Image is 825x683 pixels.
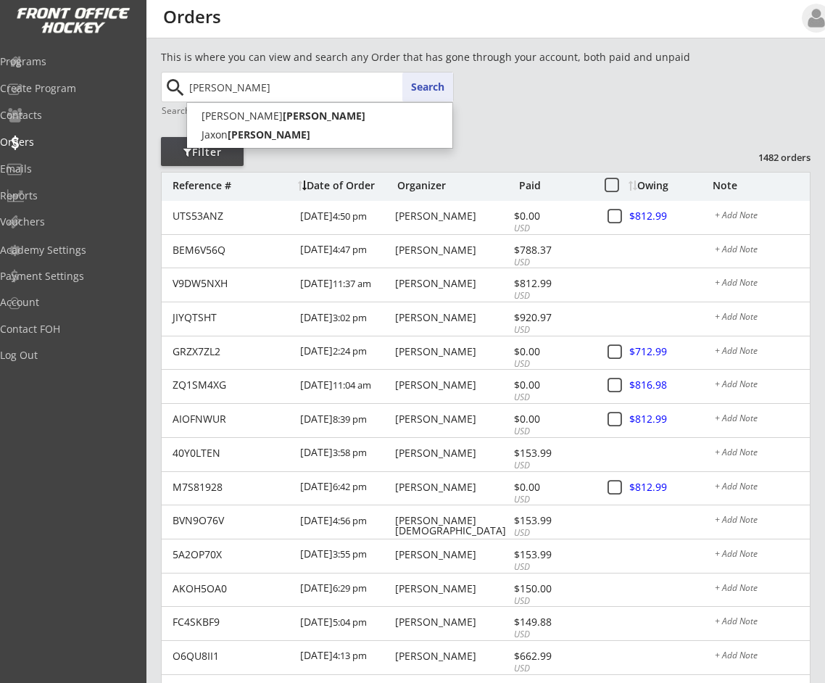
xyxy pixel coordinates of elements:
[300,268,391,301] div: [DATE]
[514,629,592,641] div: USD
[514,278,592,289] div: $812.99
[713,181,810,191] div: Note
[395,448,510,458] div: [PERSON_NAME]
[514,380,592,390] div: $0.00
[173,651,291,661] div: O6QU8II1
[298,181,394,191] div: Date of Order
[161,145,244,160] div: Filter
[715,584,810,595] div: + Add Note
[333,480,367,493] font: 6:42 pm
[300,641,391,674] div: [DATE]
[715,516,810,527] div: + Add Note
[514,223,592,235] div: USD
[514,290,592,302] div: USD
[514,561,592,574] div: USD
[300,302,391,335] div: [DATE]
[333,210,367,223] font: 4:50 pm
[395,347,510,357] div: [PERSON_NAME]
[333,547,367,560] font: 3:55 pm
[283,109,365,123] strong: [PERSON_NAME]
[333,344,367,357] font: 2:24 pm
[715,414,810,426] div: + Add Note
[514,651,592,661] div: $662.99
[300,404,391,436] div: [DATE]
[173,584,291,594] div: AKOH5OA0
[173,414,291,424] div: AIOFNWUR
[333,243,367,256] font: 4:47 pm
[173,448,291,458] div: 40Y0LTEN
[514,460,592,472] div: USD
[514,257,592,269] div: USD
[395,651,510,661] div: [PERSON_NAME]
[162,106,203,115] div: Search by
[300,607,391,639] div: [DATE]
[514,494,592,506] div: USD
[395,312,510,323] div: [PERSON_NAME]
[514,358,592,371] div: USD
[300,574,391,606] div: [DATE]
[519,181,589,191] div: Paid
[514,584,592,594] div: $150.00
[514,245,592,255] div: $788.37
[715,312,810,324] div: + Add Note
[300,235,391,268] div: [DATE]
[300,505,391,538] div: [DATE]
[395,380,510,390] div: [PERSON_NAME]
[186,73,453,102] input: Start typing name...
[514,550,592,560] div: $153.99
[629,414,713,424] div: $812.99
[333,616,367,629] font: 5:04 pm
[395,617,510,627] div: [PERSON_NAME]
[395,482,510,492] div: [PERSON_NAME]
[333,581,367,595] font: 6:29 pm
[300,472,391,505] div: [DATE]
[514,347,592,357] div: $0.00
[187,125,452,144] p: Jaxon
[395,278,510,289] div: [PERSON_NAME]
[173,245,291,255] div: BEM6V56Q
[629,347,713,357] div: $712.99
[629,380,713,390] div: $816.98
[715,278,810,290] div: + Add Note
[715,448,810,460] div: + Add Note
[333,378,371,392] font: 11:04 am
[514,516,592,526] div: $153.99
[333,277,371,290] font: 11:37 am
[300,370,391,402] div: [DATE]
[173,482,291,492] div: M7S81928
[333,446,367,459] font: 3:58 pm
[173,347,291,357] div: GRZX7ZL2
[173,181,291,191] div: Reference #
[333,514,367,527] font: 4:56 pm
[514,414,592,424] div: $0.00
[395,211,510,221] div: [PERSON_NAME]
[514,312,592,323] div: $920.97
[300,201,391,233] div: [DATE]
[173,211,291,221] div: UTS53ANZ
[715,617,810,629] div: + Add Note
[173,516,291,526] div: BVN9O76V
[173,550,291,560] div: 5A2OP70X
[300,438,391,471] div: [DATE]
[514,392,592,404] div: USD
[395,584,510,594] div: [PERSON_NAME]
[397,181,515,191] div: Organizer
[402,73,453,102] button: Search
[715,550,810,561] div: + Add Note
[161,50,728,65] div: This is where you can view and search any Order that has gone through your account, both paid and...
[173,617,291,627] div: FC4SKBF9
[395,550,510,560] div: [PERSON_NAME]
[173,278,291,289] div: V9DW5NXH
[514,426,592,438] div: USD
[629,211,713,221] div: $812.99
[228,128,310,141] strong: [PERSON_NAME]
[187,107,452,125] p: [PERSON_NAME]
[514,324,592,336] div: USD
[715,211,810,223] div: + Add Note
[333,413,367,426] font: 8:39 pm
[715,347,810,358] div: + Add Note
[514,595,592,608] div: USD
[300,539,391,572] div: [DATE]
[514,482,592,492] div: $0.00
[629,181,712,191] div: Owing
